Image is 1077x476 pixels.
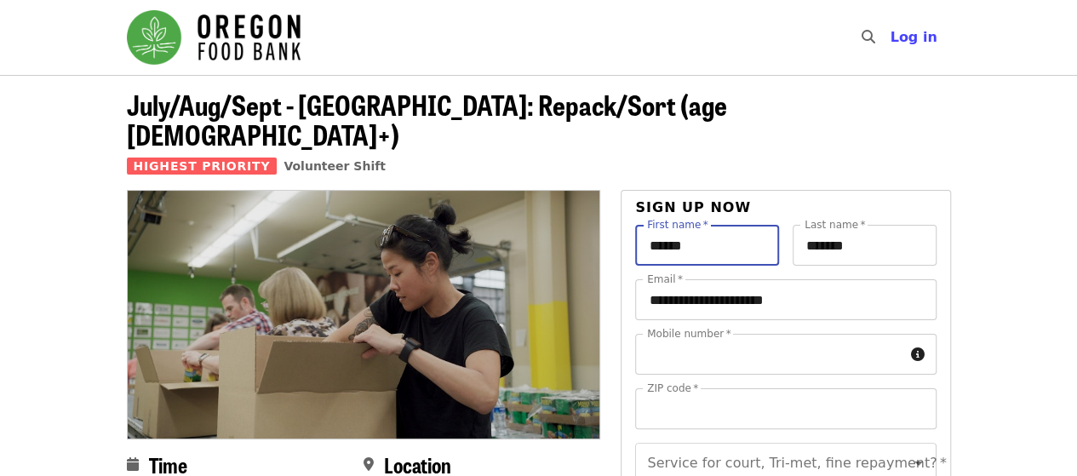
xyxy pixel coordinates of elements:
[127,10,301,65] img: Oregon Food Bank - Home
[647,220,708,230] label: First name
[876,20,950,54] button: Log in
[885,17,898,58] input: Search
[635,199,751,215] span: Sign up now
[793,225,937,266] input: Last name
[635,388,936,429] input: ZIP code
[127,84,727,154] span: July/Aug/Sept - [GEOGRAPHIC_DATA]: Repack/Sort (age [DEMOGRAPHIC_DATA]+)
[635,334,903,375] input: Mobile number
[128,191,600,438] img: July/Aug/Sept - Portland: Repack/Sort (age 8+) organized by Oregon Food Bank
[127,456,139,473] i: calendar icon
[907,451,931,475] button: Open
[861,29,874,45] i: search icon
[890,29,937,45] span: Log in
[635,225,779,266] input: First name
[127,158,278,175] span: Highest Priority
[635,279,936,320] input: Email
[647,383,698,393] label: ZIP code
[364,456,374,473] i: map-marker-alt icon
[805,220,865,230] label: Last name
[284,159,386,173] a: Volunteer Shift
[647,274,683,284] label: Email
[911,347,925,363] i: circle-info icon
[647,329,730,339] label: Mobile number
